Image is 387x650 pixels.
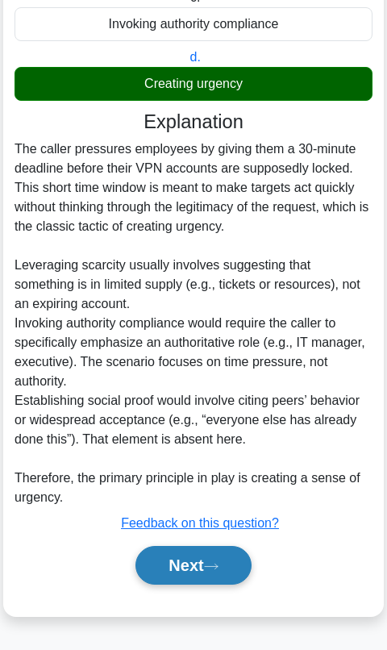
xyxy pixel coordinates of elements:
a: Feedback on this question? [121,516,279,530]
div: Invoking authority compliance [15,7,372,41]
button: Next [135,546,251,585]
div: Creating urgency [15,67,372,101]
h3: Explanation [24,110,363,133]
div: The caller pressures employees by giving them a 30-minute deadline before their VPN accounts are ... [15,140,372,507]
span: d. [190,50,201,64]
